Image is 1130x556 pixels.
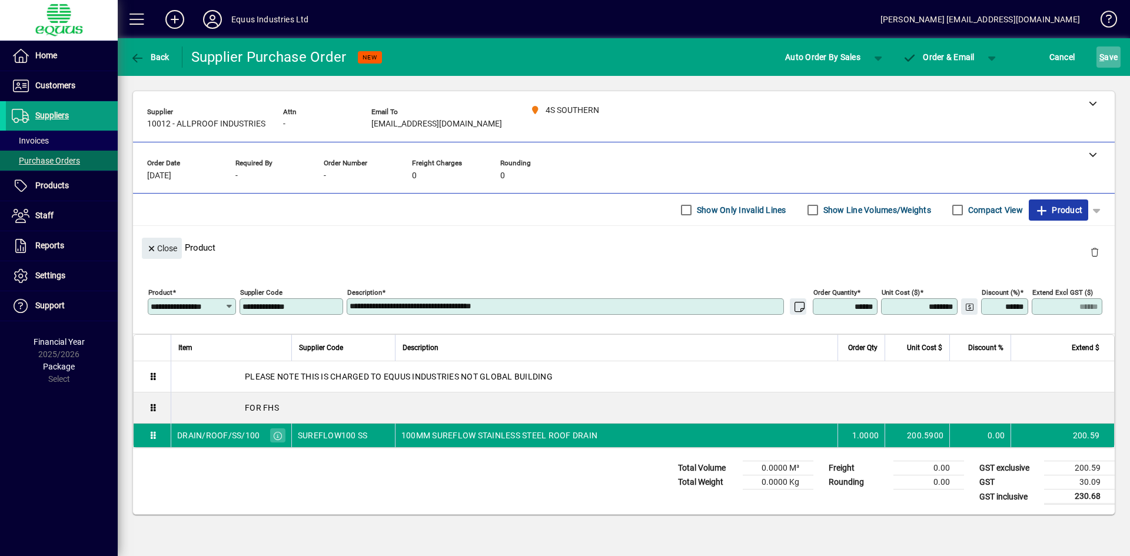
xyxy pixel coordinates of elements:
[147,239,177,258] span: Close
[966,204,1023,216] label: Compact View
[743,461,813,475] td: 0.0000 M³
[907,341,942,354] span: Unit Cost $
[837,424,885,447] td: 1.0000
[848,341,878,354] span: Order Qty
[6,201,118,231] a: Staff
[973,475,1044,490] td: GST
[982,288,1020,297] mat-label: Discount (%)
[1044,461,1115,475] td: 200.59
[191,48,347,66] div: Supplier Purchase Order
[35,81,75,90] span: Customers
[1046,46,1078,68] button: Cancel
[130,52,169,62] span: Back
[12,156,80,165] span: Purchase Orders
[177,430,260,441] div: DRAIN/ROOF/SS/100
[1081,238,1109,266] button: Delete
[1044,490,1115,504] td: 230.68
[1096,46,1121,68] button: Save
[785,48,860,66] span: Auto Order By Sales
[973,461,1044,475] td: GST exclusive
[35,271,65,280] span: Settings
[6,71,118,101] a: Customers
[779,46,866,68] button: Auto Order By Sales
[1099,48,1118,66] span: ave
[34,337,85,347] span: Financial Year
[403,341,438,354] span: Description
[347,288,382,297] mat-label: Description
[324,171,326,181] span: -
[903,52,975,62] span: Order & Email
[283,119,285,129] span: -
[6,261,118,291] a: Settings
[6,131,118,151] a: Invoices
[1081,247,1109,257] app-page-header-button: Delete
[897,46,981,68] button: Order & Email
[142,238,182,259] button: Close
[961,298,978,315] button: Change Price Levels
[1032,288,1093,297] mat-label: Extend excl GST ($)
[133,226,1115,269] div: Product
[6,41,118,71] a: Home
[363,54,377,61] span: NEW
[291,424,395,447] td: SUREFLOW100 SS
[35,181,69,190] span: Products
[147,119,265,129] span: 10012 - ALLPROOF INDUSTRIES
[1011,424,1114,447] td: 200.59
[823,461,893,475] td: Freight
[1092,2,1115,41] a: Knowledge Base
[6,151,118,171] a: Purchase Orders
[1072,341,1099,354] span: Extend $
[821,204,931,216] label: Show Line Volumes/Weights
[672,475,743,490] td: Total Weight
[1035,201,1082,219] span: Product
[35,241,64,250] span: Reports
[299,341,343,354] span: Supplier Code
[118,46,182,68] app-page-header-button: Back
[178,341,192,354] span: Item
[885,424,949,447] td: 200.5900
[823,475,893,490] td: Rounding
[694,204,786,216] label: Show Only Invalid Lines
[880,10,1080,29] div: [PERSON_NAME] [EMAIL_ADDRESS][DOMAIN_NAME]
[893,475,964,490] td: 0.00
[500,171,505,181] span: 0
[949,424,1011,447] td: 0.00
[412,171,417,181] span: 0
[6,231,118,261] a: Reports
[893,461,964,475] td: 0.00
[1099,52,1104,62] span: S
[743,475,813,490] td: 0.0000 Kg
[240,288,282,297] mat-label: Supplier Code
[973,490,1044,504] td: GST inclusive
[813,288,857,297] mat-label: Order Quantity
[6,291,118,321] a: Support
[35,51,57,60] span: Home
[401,430,597,441] span: 100MM SUREFLOW STAINLESS STEEL ROOF DRAIN
[171,392,1114,423] div: FOR FHS
[156,9,194,30] button: Add
[127,46,172,68] button: Back
[882,288,920,297] mat-label: Unit Cost ($)
[35,211,54,220] span: Staff
[194,9,231,30] button: Profile
[139,242,185,253] app-page-header-button: Close
[171,361,1114,392] div: PLEASE NOTE THIS IS CHARGED TO EQUUS INDUSTRIES NOT GLOBAL BUILDING
[147,171,171,181] span: [DATE]
[231,10,309,29] div: Equus Industries Ltd
[6,171,118,201] a: Products
[148,288,172,297] mat-label: Product
[12,136,49,145] span: Invoices
[371,119,502,129] span: [EMAIL_ADDRESS][DOMAIN_NAME]
[235,171,238,181] span: -
[968,341,1003,354] span: Discount %
[672,461,743,475] td: Total Volume
[1029,199,1088,221] button: Product
[1044,475,1115,490] td: 30.09
[35,111,69,120] span: Suppliers
[35,301,65,310] span: Support
[1049,48,1075,66] span: Cancel
[43,362,75,371] span: Package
